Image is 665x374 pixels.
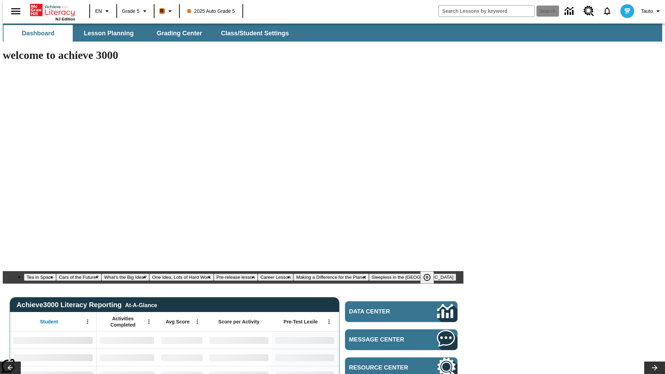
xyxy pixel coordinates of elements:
[620,4,634,18] img: avatar image
[97,331,158,349] div: No Data,
[214,274,258,281] button: Slide 5 Pre-release lesson
[145,25,214,42] button: Grading Center
[3,25,295,42] div: SubNavbar
[30,2,75,21] div: Home
[160,7,164,15] span: B
[95,8,102,15] span: EN
[122,8,140,15] span: Grade 5
[420,271,434,284] button: Pause
[641,8,653,15] span: Tauto
[6,1,26,21] button: Open side menu
[187,8,235,15] span: 2025 Auto Grade 5
[284,319,318,325] span: Pre-Test Lexile
[215,25,294,42] button: Class/Student Settings
[157,5,177,17] button: Boost Class color is orange. Change class color
[74,25,143,42] button: Lesson Planning
[560,2,579,21] a: Data Center
[221,29,289,37] span: Class/Student Settings
[55,17,75,21] span: NJ Edition
[149,274,213,281] button: Slide 4 One Idea, Lots of Hard Work
[97,349,158,366] div: No Data,
[579,2,598,20] a: Resource Center, Will open in new tab
[56,274,101,281] button: Slide 2 Cars of the Future?
[166,319,189,325] span: Avg Score
[30,3,75,17] a: Home
[82,317,93,327] button: Open Menu
[439,6,534,17] input: search field
[345,329,458,350] a: Message Center
[192,317,203,327] button: Open Menu
[17,301,157,309] span: Achieve3000 Literacy Reporting
[644,362,665,374] button: Lesson carousel, Next
[349,336,416,343] span: Message Center
[125,301,157,309] div: At-A-Glance
[40,319,58,325] span: Student
[349,308,414,315] span: Data Center
[92,5,114,17] button: Language: EN, Select a language
[158,331,206,349] div: No Data,
[219,319,260,325] span: Score per Activity
[158,349,206,366] div: No Data,
[3,25,73,42] button: Dashboard
[119,5,152,17] button: Grade: Grade 5, Select a grade
[345,301,458,322] a: Data Center
[616,2,638,20] button: Select a new avatar
[22,29,54,37] span: Dashboard
[84,29,134,37] span: Lesson Planning
[100,315,146,328] span: Activities Completed
[369,274,456,281] button: Slide 8 Sleepless in the Animal Kingdom
[598,2,616,20] a: Notifications
[157,29,202,37] span: Grading Center
[420,271,441,284] div: Pause
[144,317,154,327] button: Open Menu
[638,5,665,17] button: Profile/Settings
[101,274,150,281] button: Slide 3 What's the Big Idea?
[3,24,662,42] div: SubNavbar
[349,364,416,371] span: Resource Center
[24,274,56,281] button: Slide 1 Tea in Space
[293,274,369,281] button: Slide 7 Making a Difference for the Planet
[324,317,334,327] button: Open Menu
[3,49,463,62] h1: welcome to achieve 3000
[258,274,293,281] button: Slide 6 Career Lesson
